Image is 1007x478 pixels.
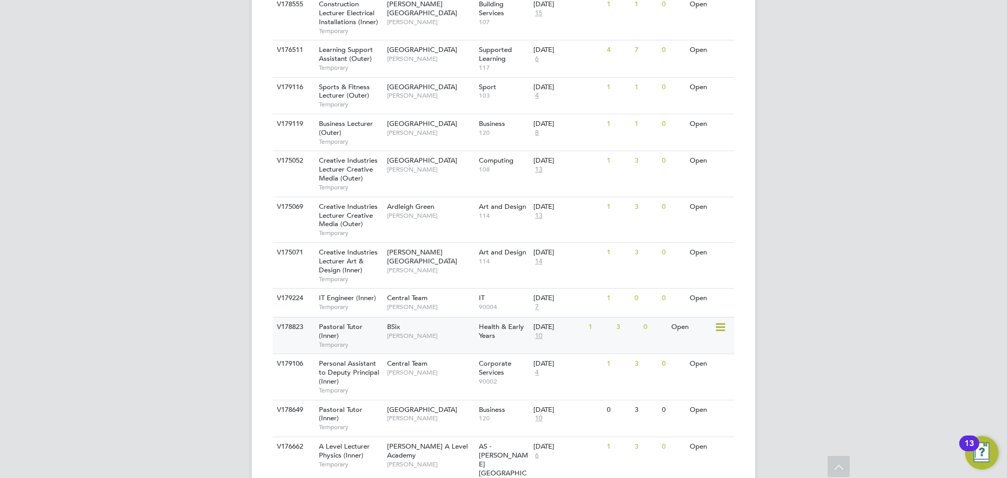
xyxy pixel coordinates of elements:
[641,317,668,337] div: 0
[669,317,714,337] div: Open
[687,197,733,217] div: Open
[533,332,544,341] span: 10
[533,257,544,266] span: 14
[479,45,512,63] span: Supported Learning
[632,289,659,308] div: 0
[387,82,457,91] span: [GEOGRAPHIC_DATA]
[533,83,602,92] div: [DATE]
[479,82,496,91] span: Sport
[533,211,544,220] span: 13
[387,359,427,368] span: Central Team
[479,129,529,137] span: 120
[319,119,373,137] span: Business Lecturer (Outer)
[319,442,370,460] span: A Level Lecturer Physics (Inner)
[604,289,631,308] div: 1
[319,156,378,183] span: Creative Industries Lecturer Creative Media (Outer)
[387,303,474,311] span: [PERSON_NAME]
[319,423,382,431] span: Temporary
[274,78,311,97] div: V179116
[274,114,311,134] div: V179119
[387,45,457,54] span: [GEOGRAPHIC_DATA]
[387,368,474,377] span: [PERSON_NAME]
[319,341,382,349] span: Temporary
[604,243,631,262] div: 1
[687,354,733,374] div: Open
[533,129,540,137] span: 8
[319,27,382,35] span: Temporary
[632,114,659,134] div: 1
[533,248,602,257] div: [DATE]
[659,151,687,171] div: 0
[533,368,540,377] span: 4
[479,165,529,174] span: 108
[586,317,613,337] div: 1
[479,119,505,128] span: Business
[659,40,687,60] div: 0
[479,414,529,422] span: 120
[479,18,529,26] span: 107
[319,405,362,423] span: Pastoral Tutor (Inner)
[274,354,311,374] div: V179106
[533,165,544,174] span: 13
[479,303,529,311] span: 90004
[632,151,659,171] div: 3
[632,437,659,456] div: 3
[387,248,457,265] span: [PERSON_NAME][GEOGRAPHIC_DATA]
[614,317,641,337] div: 3
[387,55,474,63] span: [PERSON_NAME]
[387,460,474,469] span: [PERSON_NAME]
[687,151,733,171] div: Open
[319,45,373,63] span: Learning Support Assistant (Outer)
[659,243,687,262] div: 0
[387,119,457,128] span: [GEOGRAPHIC_DATA]
[533,55,540,63] span: 6
[387,211,474,220] span: [PERSON_NAME]
[319,293,376,302] span: IT Engineer (Inner)
[604,40,631,60] div: 4
[479,91,529,100] span: 103
[604,78,631,97] div: 1
[687,40,733,60] div: Open
[533,451,540,460] span: 6
[387,405,457,414] span: [GEOGRAPHIC_DATA]
[479,257,529,265] span: 114
[387,414,474,422] span: [PERSON_NAME]
[274,197,311,217] div: V175069
[387,91,474,100] span: [PERSON_NAME]
[687,78,733,97] div: Open
[319,100,382,109] span: Temporary
[274,317,311,337] div: V178823
[659,437,687,456] div: 0
[604,197,631,217] div: 1
[319,183,382,192] span: Temporary
[604,354,631,374] div: 1
[533,359,602,368] div: [DATE]
[604,151,631,171] div: 1
[632,400,659,420] div: 3
[533,323,583,332] div: [DATE]
[319,322,362,340] span: Pastoral Tutor (Inner)
[479,211,529,220] span: 114
[479,156,513,165] span: Computing
[274,243,311,262] div: V175071
[659,400,687,420] div: 0
[687,243,733,262] div: Open
[659,197,687,217] div: 0
[533,442,602,451] div: [DATE]
[387,293,427,302] span: Central Team
[274,40,311,60] div: V176511
[965,443,974,457] div: 13
[479,322,524,340] span: Health & Early Years
[632,78,659,97] div: 1
[604,400,631,420] div: 0
[632,354,659,374] div: 3
[319,202,378,229] span: Creative Industries Lecturer Creative Media (Outer)
[965,436,999,470] button: Open Resource Center, 13 new notifications
[319,460,382,469] span: Temporary
[319,359,379,386] span: Personal Assistant to Deputy Principal (Inner)
[533,46,602,55] div: [DATE]
[533,203,602,211] div: [DATE]
[479,405,505,414] span: Business
[533,294,602,303] div: [DATE]
[387,202,434,211] span: Ardleigh Green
